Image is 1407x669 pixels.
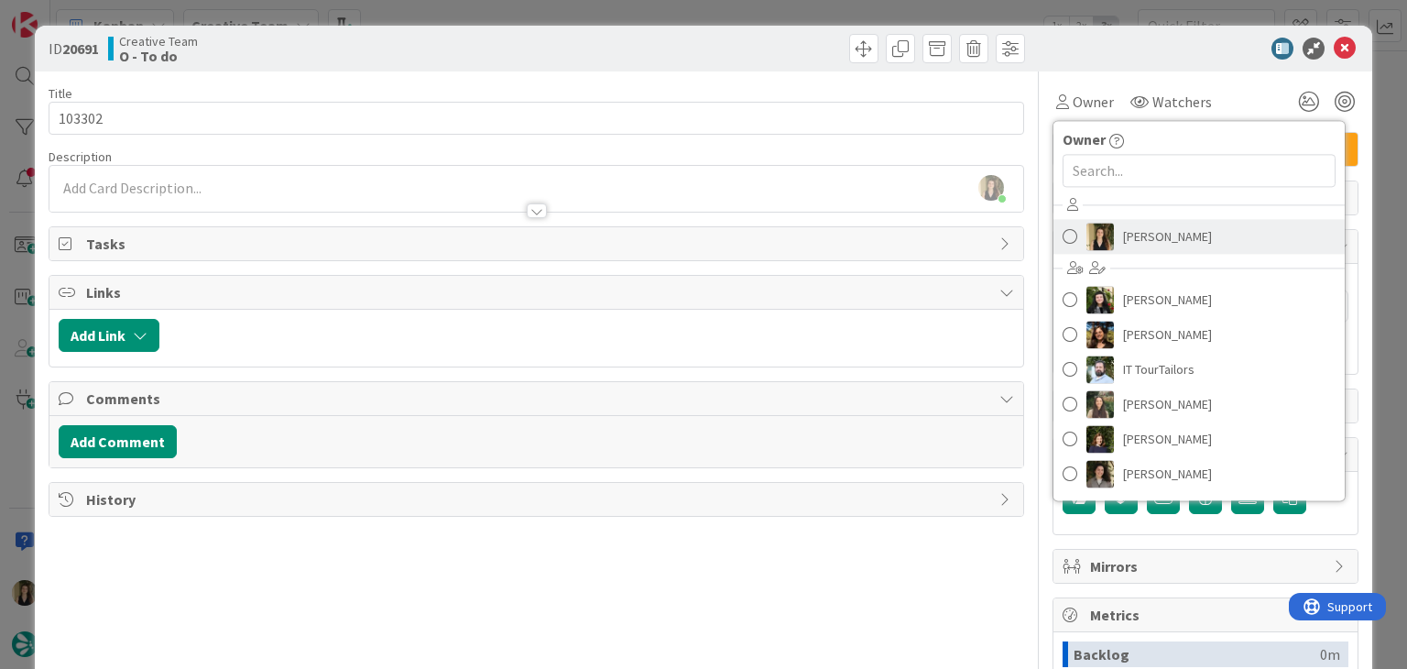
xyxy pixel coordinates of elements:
div: 0m [1320,642,1340,667]
span: Owner [1063,128,1106,150]
span: [PERSON_NAME] [1123,286,1212,313]
span: Links [86,281,989,303]
span: [PERSON_NAME] [1123,390,1212,418]
span: ID [49,38,99,60]
span: Tasks [86,233,989,255]
span: Description [49,148,112,165]
img: MC [1086,425,1114,453]
a: MC[PERSON_NAME] [1053,422,1345,456]
span: Watchers [1152,91,1212,113]
img: IG [1086,390,1114,418]
span: Owner [1073,91,1114,113]
span: Metrics [1090,604,1325,626]
label: Title [49,85,72,102]
a: IG[PERSON_NAME] [1053,387,1345,422]
span: Comments [86,388,989,410]
input: type card name here... [49,102,1023,135]
b: 20691 [62,39,99,58]
div: Backlog [1074,642,1320,667]
img: BC [1086,286,1114,313]
img: MS [1086,460,1114,488]
button: Add Link [59,319,159,352]
input: Search... [1063,154,1336,187]
b: O - To do [119,49,198,63]
a: MS[PERSON_NAME] [1053,456,1345,491]
a: DR[PERSON_NAME] [1053,317,1345,352]
img: DR [1086,321,1114,348]
a: BC[PERSON_NAME] [1053,282,1345,317]
button: Add Comment [59,425,177,458]
span: [PERSON_NAME] [1123,321,1212,348]
a: SP[PERSON_NAME] [1053,219,1345,254]
span: [PERSON_NAME] [1123,223,1212,250]
span: History [86,488,989,510]
span: Creative Team [119,34,198,49]
img: SP [1086,223,1114,250]
span: Mirrors [1090,555,1325,577]
span: [PERSON_NAME] [1123,460,1212,488]
img: C71RdmBlZ3pIy3ZfdYSH8iJ9DzqQwlfe.jpg [978,175,1004,201]
img: IT [1086,356,1114,383]
span: [PERSON_NAME] [1123,425,1212,453]
a: ITIT TourTailors [1053,352,1345,387]
span: IT TourTailors [1123,356,1194,383]
span: Support [38,3,83,25]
